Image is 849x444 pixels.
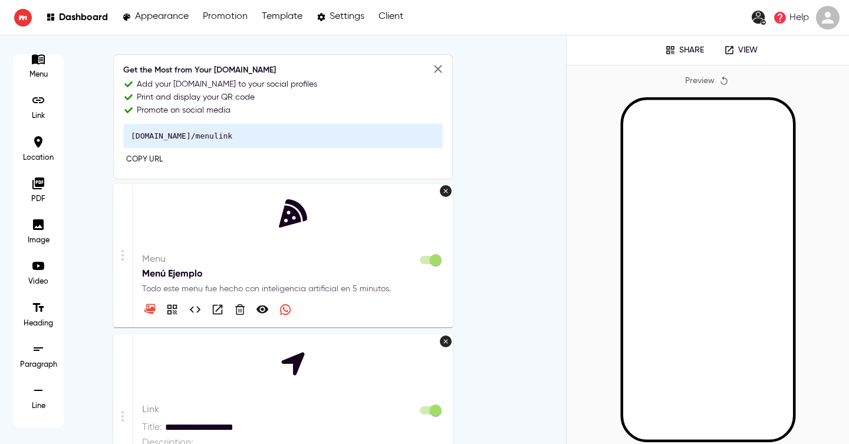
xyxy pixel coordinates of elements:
[262,11,302,22] p: Template
[209,301,226,318] button: View
[122,9,189,25] a: Appearance
[187,301,203,318] button: Embedded code
[142,283,443,295] p: Todo este menu fue hecho con inteligencia artificial en 5 minutos.
[379,9,403,25] a: Client
[142,420,162,435] p: Title :
[137,78,317,90] p: Add your [DOMAIN_NAME] to your social profiles
[123,64,443,77] h6: Get the Most from Your [DOMAIN_NAME]
[21,318,56,329] p: Heading
[142,403,443,417] p: Link
[232,302,248,317] button: Delete Menu
[748,7,769,28] a: Export User
[137,104,231,116] p: Promote on social media
[203,9,248,25] a: Promotion
[716,41,766,59] a: View
[135,11,189,22] p: Appearance
[254,301,271,318] button: Make Private
[142,252,443,267] p: Menu
[164,301,180,318] button: Share
[330,11,364,22] p: Settings
[277,301,294,318] button: Disable WhatsApp Ordering
[123,151,166,169] button: Copy URL
[679,45,704,55] p: Share
[657,41,712,59] button: Share
[440,185,452,197] button: Remove Icon
[203,11,248,22] p: Promotion
[21,153,56,163] p: Location
[46,9,108,25] a: Dashboard
[59,11,108,22] p: Dashboard
[789,11,809,25] p: Help
[317,9,364,25] a: Settings
[21,277,56,287] p: Video
[440,336,452,347] button: Remove Icon
[738,45,758,55] p: View
[137,91,255,103] p: Print and display your QR code
[379,11,403,22] p: Client
[21,194,56,205] p: PDF
[20,360,57,370] p: Paragraph
[21,235,56,246] p: Image
[21,111,56,121] p: Link
[262,9,302,25] a: Template
[142,267,443,281] p: Menú Ejemplo
[21,401,56,412] p: Line
[123,124,443,148] pre: [DOMAIN_NAME]/menulink
[623,100,793,440] iframe: Mobile Preview
[21,70,56,80] p: Menu
[126,153,163,167] span: Copy URL
[769,7,812,28] a: Help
